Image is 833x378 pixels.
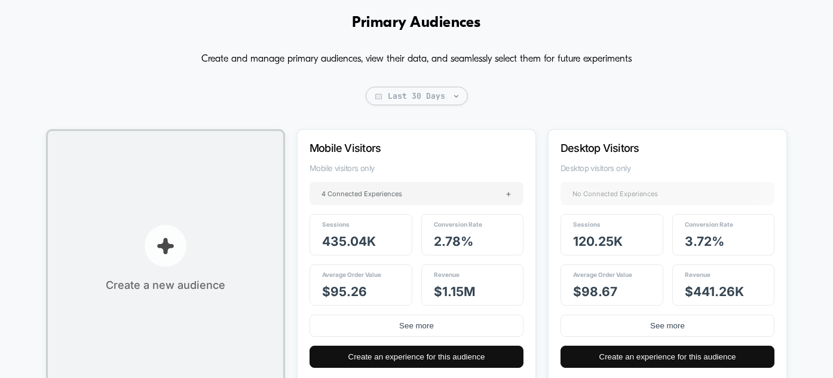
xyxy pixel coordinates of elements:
[434,221,482,228] span: Conversion Rate
[352,14,480,32] h1: Primary Audiences
[322,234,376,249] span: 435.04k
[322,271,381,278] span: Average Order Value
[157,237,174,255] img: plus
[322,284,367,299] span: $ 95.26
[321,190,402,198] span: 4 Connected Experiences
[434,271,460,278] span: Revenue
[366,87,468,105] span: Last 30 Days
[310,346,523,368] button: Create an experience for this audience
[685,221,733,228] span: Conversion Rate
[561,163,774,173] span: Desktop visitors only
[434,284,476,299] span: $ 1.15M
[375,93,382,99] img: calendar
[310,163,523,173] span: Mobile visitors only
[561,142,742,154] p: Desktop Visitors
[310,315,523,337] button: See more
[310,142,491,154] p: Mobile Visitors
[573,284,617,299] span: $ 98.67
[685,284,744,299] span: $ 441.26k
[506,188,512,199] span: +
[573,271,632,278] span: Average Order Value
[573,234,623,249] span: 120.25k
[434,234,473,249] span: 2.78 %
[561,346,774,368] button: Create an experience for this audience
[106,279,225,291] span: Create a new audience
[201,50,632,69] p: Create and manage primary audiences, view their data, and seamlessly select them for future exper...
[685,234,724,249] span: 3.72 %
[573,221,601,228] span: Sessions
[561,315,774,337] button: See more
[454,95,458,97] img: end
[322,221,350,228] span: Sessions
[685,271,710,278] span: Revenue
